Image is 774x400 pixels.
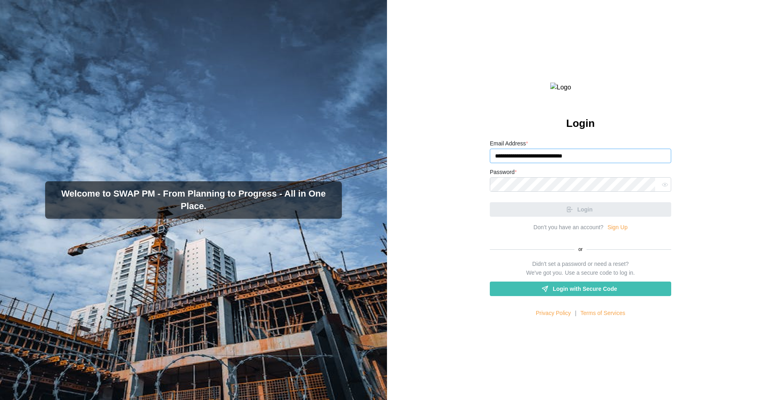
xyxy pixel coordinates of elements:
span: Login with Secure Code [553,282,617,296]
h3: Welcome to SWAP PM - From Planning to Progress - All in One Place. [52,188,335,213]
div: | [575,309,576,318]
div: Don’t you have an account? [533,223,603,232]
a: Login with Secure Code [490,282,671,296]
a: Sign Up [608,223,628,232]
a: Terms of Services [580,309,625,318]
h2: Login [566,116,595,131]
div: or [490,246,671,253]
div: Didn't set a password or need a reset? We've got you. Use a secure code to log in. [526,260,635,277]
img: Logo [550,83,611,93]
a: Privacy Policy [536,309,571,318]
label: Password [490,168,517,177]
label: Email Address [490,139,528,148]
